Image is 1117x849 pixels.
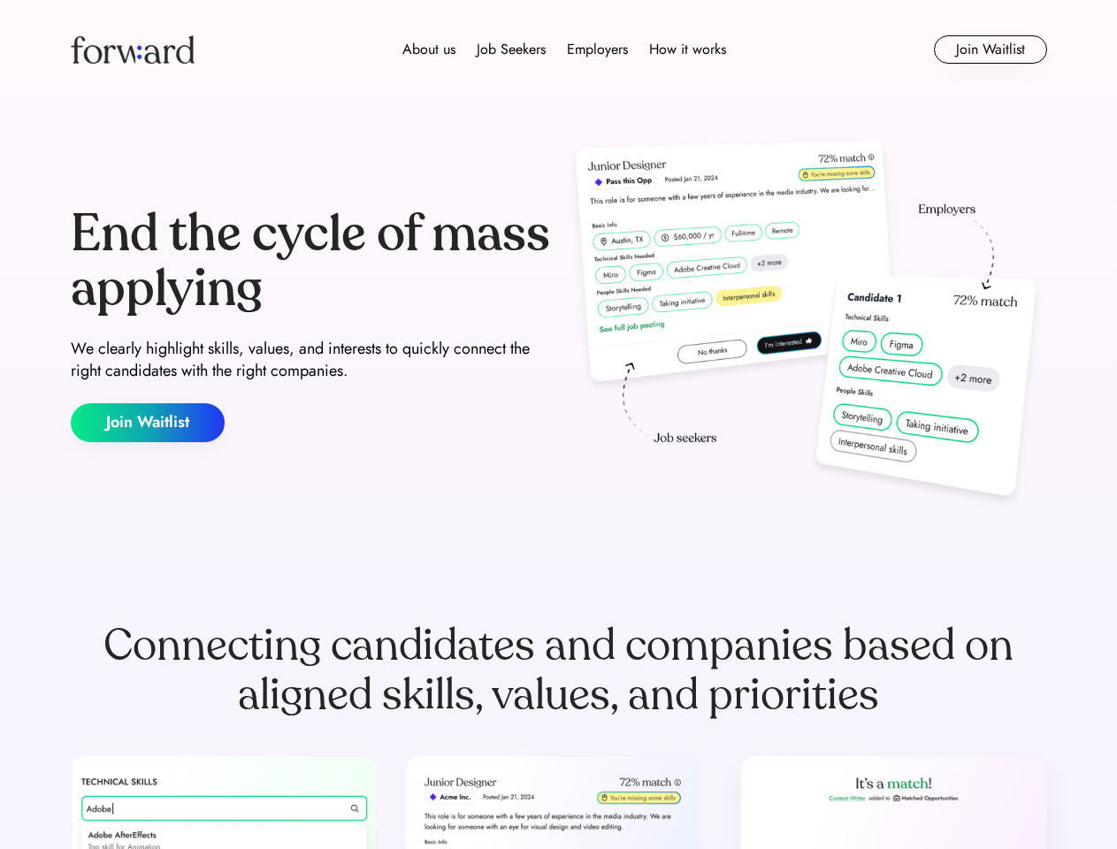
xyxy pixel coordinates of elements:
div: Job Seekers [477,39,546,60]
div: About us [402,39,455,60]
button: Join Waitlist [934,35,1047,64]
button: Join Waitlist [71,403,225,442]
div: We clearly highlight skills, values, and interests to quickly connect the right candidates with t... [71,338,552,382]
div: How it works [649,39,726,60]
div: Employers [567,39,628,60]
img: hero-image.png [566,134,1047,515]
img: Forward logo [71,35,195,64]
div: End the cycle of mass applying [71,207,552,316]
div: Connecting candidates and companies based on aligned skills, values, and priorities [71,621,1047,720]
